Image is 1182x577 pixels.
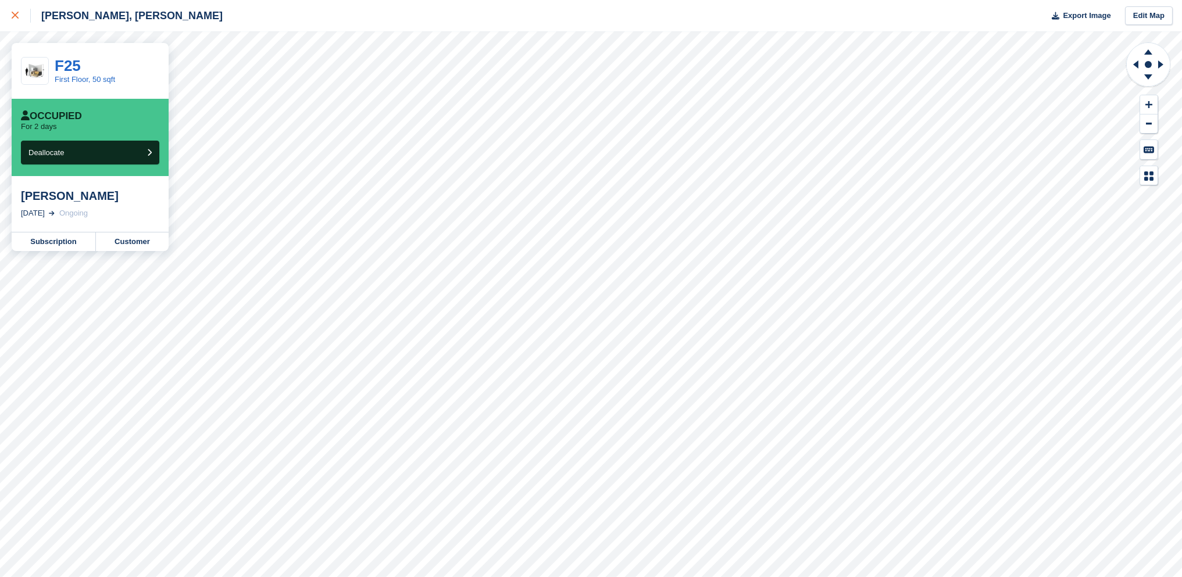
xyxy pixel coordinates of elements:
[1125,6,1173,26] a: Edit Map
[21,189,159,203] div: [PERSON_NAME]
[21,141,159,164] button: Deallocate
[55,57,81,74] a: F25
[12,232,96,251] a: Subscription
[1140,95,1158,114] button: Zoom In
[59,207,88,219] div: Ongoing
[1140,140,1158,159] button: Keyboard Shortcuts
[55,75,115,84] a: First Floor, 50 sqft
[21,207,45,219] div: [DATE]
[1045,6,1111,26] button: Export Image
[1063,10,1110,21] span: Export Image
[21,110,82,122] div: Occupied
[1140,166,1158,185] button: Map Legend
[28,148,64,157] span: Deallocate
[96,232,169,251] a: Customer
[31,9,223,23] div: [PERSON_NAME], [PERSON_NAME]
[1140,114,1158,134] button: Zoom Out
[22,61,48,81] img: 50-sqft-unit.jpg
[21,122,56,131] p: For 2 days
[49,211,55,216] img: arrow-right-light-icn-cde0832a797a2874e46488d9cf13f60e5c3a73dbe684e267c42b8395dfbc2abf.svg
